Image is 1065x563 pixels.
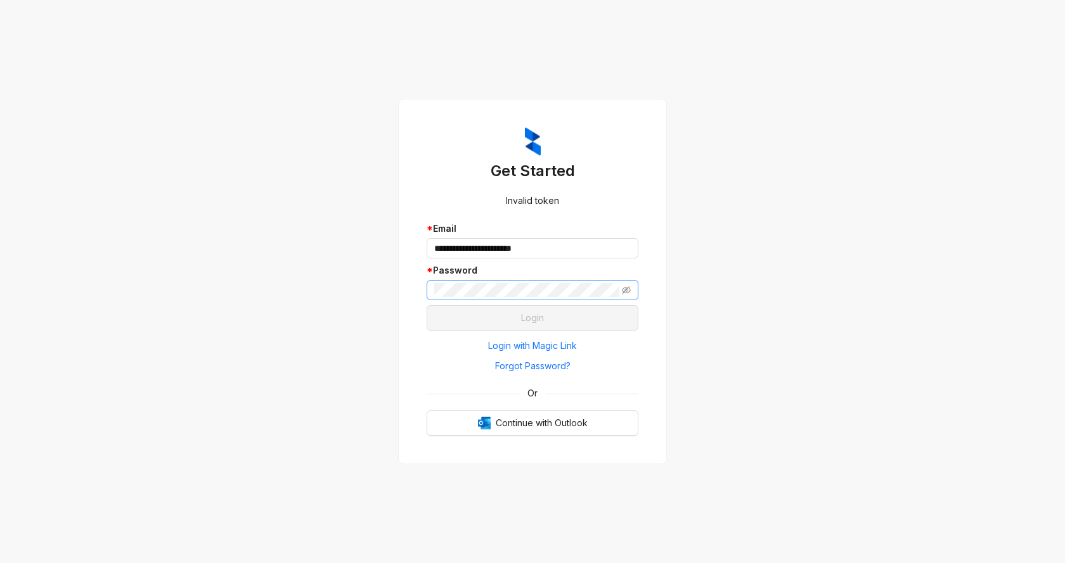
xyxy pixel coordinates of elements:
span: Login with Magic Link [488,339,577,353]
span: Or [519,386,546,400]
span: Forgot Password? [495,359,571,373]
span: Continue with Outlook [496,416,588,430]
button: Login [427,305,638,331]
span: eye-invisible [622,286,631,294]
h3: Get Started [427,161,638,181]
div: Invalid token [427,194,638,208]
button: Login with Magic Link [427,336,638,356]
img: Outlook [478,417,491,429]
button: OutlookContinue with Outlook [427,410,638,436]
div: Email [427,222,638,236]
button: Forgot Password? [427,356,638,376]
div: Password [427,263,638,277]
img: ZumaIcon [525,127,541,156]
